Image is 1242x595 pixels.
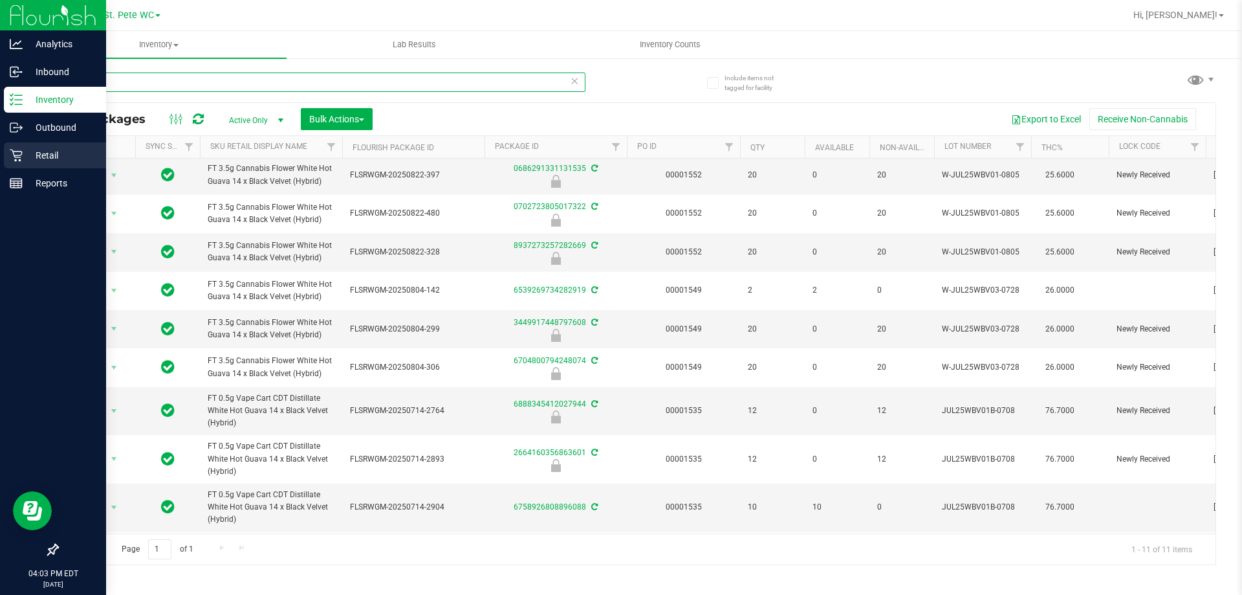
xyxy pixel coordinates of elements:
span: In Sync [161,358,175,376]
inline-svg: Reports [10,177,23,190]
span: FT 3.5g Cannabis Flower White Hot Guava 14 x Black Velvet (Hybrid) [208,201,334,226]
span: 12 [748,453,797,466]
span: Sync from Compliance System [589,202,598,211]
a: 00001552 [666,170,702,179]
a: 00001549 [666,324,702,333]
span: 76.7000 [1039,498,1081,517]
span: Newly Received [1117,169,1198,181]
span: 20 [748,323,797,335]
span: Inventory Counts [622,39,718,51]
span: 26.0000 [1039,320,1081,339]
a: 6704800794248074 [514,356,586,365]
a: 6888345412027944 [514,399,586,409]
span: Newly Received [1117,207,1198,219]
span: 26.0000 [1039,358,1081,377]
a: Filter [1184,136,1206,158]
span: Newly Received [1117,246,1198,258]
span: select [106,243,122,261]
span: In Sync [161,450,175,468]
span: select [106,402,122,420]
span: 20 [877,246,926,258]
div: Newly Received [483,459,629,472]
span: FT 0.5g Vape Cart CDT Distillate White Hot Guava 14 x Black Velvet (Hybrid) [208,489,334,526]
span: FLSRWGM-20250714-2904 [350,501,477,513]
span: FLSRWGM-20250822-397 [350,169,477,181]
span: FLSRWGM-20250822-328 [350,246,477,258]
span: 26.0000 [1039,281,1081,300]
span: St. Pete WC [103,10,154,21]
button: Bulk Actions [301,108,373,130]
a: Sync Status [146,142,195,151]
a: Lock Code [1119,142,1160,151]
a: PO ID [637,142,657,151]
a: Package ID [495,142,539,151]
iframe: Resource center [13,491,52,530]
span: FT 3.5g Cannabis Flower White Hot Guava 14 x Black Velvet (Hybrid) [208,278,334,303]
a: 00001535 [666,455,702,464]
span: 12 [877,453,926,466]
a: 2664160356863601 [514,448,586,457]
span: FLSRWGM-20250822-480 [350,207,477,219]
span: Sync from Compliance System [589,286,598,295]
span: Sync from Compliance System [589,448,598,457]
a: Lab Results [287,31,542,58]
div: Newly Received [483,329,629,342]
span: FLSRWGM-20250804-142 [350,284,477,297]
span: 0 [812,405,862,417]
span: Newly Received [1117,361,1198,374]
span: Include items not tagged for facility [724,73,789,93]
span: 2 [748,284,797,297]
button: Receive Non-Cannabis [1089,108,1196,130]
span: 20 [877,323,926,335]
span: FLSRWGM-20250714-2764 [350,405,477,417]
span: Sync from Compliance System [589,241,598,250]
a: Filter [605,136,627,158]
span: 0 [812,361,862,374]
span: Lab Results [375,39,453,51]
a: 8937273257282669 [514,241,586,250]
span: 0 [812,169,862,181]
div: Newly Received [483,214,629,227]
span: 76.7000 [1039,401,1081,420]
a: Qty [750,143,765,152]
span: Sync from Compliance System [589,399,598,409]
p: Inventory [23,92,100,107]
a: 3449917448797608 [514,318,586,327]
span: FT 0.5g Vape Cart CDT Distillate White Hot Guava 14 x Black Velvet (Hybrid) [208,392,334,430]
a: THC% [1041,143,1063,152]
span: In Sync [161,166,175,184]
a: Inventory [31,31,287,58]
a: 00001549 [666,363,702,372]
span: Sync from Compliance System [589,318,598,327]
span: In Sync [161,281,175,299]
span: 20 [748,207,797,219]
span: FLSRWGM-20250804-306 [350,361,477,374]
a: 0686291331131535 [514,164,586,173]
span: W-JUL25WBV01-0805 [942,169,1023,181]
span: 20 [877,207,926,219]
a: Filter [179,136,200,158]
a: Non-Available [880,143,937,152]
inline-svg: Analytics [10,38,23,51]
span: Inventory [31,39,287,51]
span: 12 [748,405,797,417]
span: 25.6000 [1039,204,1081,223]
span: Sync from Compliance System [589,164,598,173]
p: [DATE] [6,579,100,589]
span: select [106,320,122,338]
span: 76.7000 [1039,450,1081,469]
span: FT 0.5g Vape Cart CDT Distillate White Hot Guava 14 x Black Velvet (Hybrid) [208,440,334,478]
span: Clear [570,73,579,89]
span: 0 [812,323,862,335]
p: Inbound [23,64,100,80]
p: Analytics [23,36,100,52]
span: Newly Received [1117,405,1198,417]
p: 04:03 PM EDT [6,568,100,579]
inline-svg: Inbound [10,65,23,78]
p: Outbound [23,120,100,135]
a: Filter [321,136,342,158]
span: W-JUL25WBV03-0728 [942,323,1023,335]
span: W-JUL25WBV03-0728 [942,284,1023,297]
span: In Sync [161,401,175,420]
inline-svg: Outbound [10,121,23,134]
